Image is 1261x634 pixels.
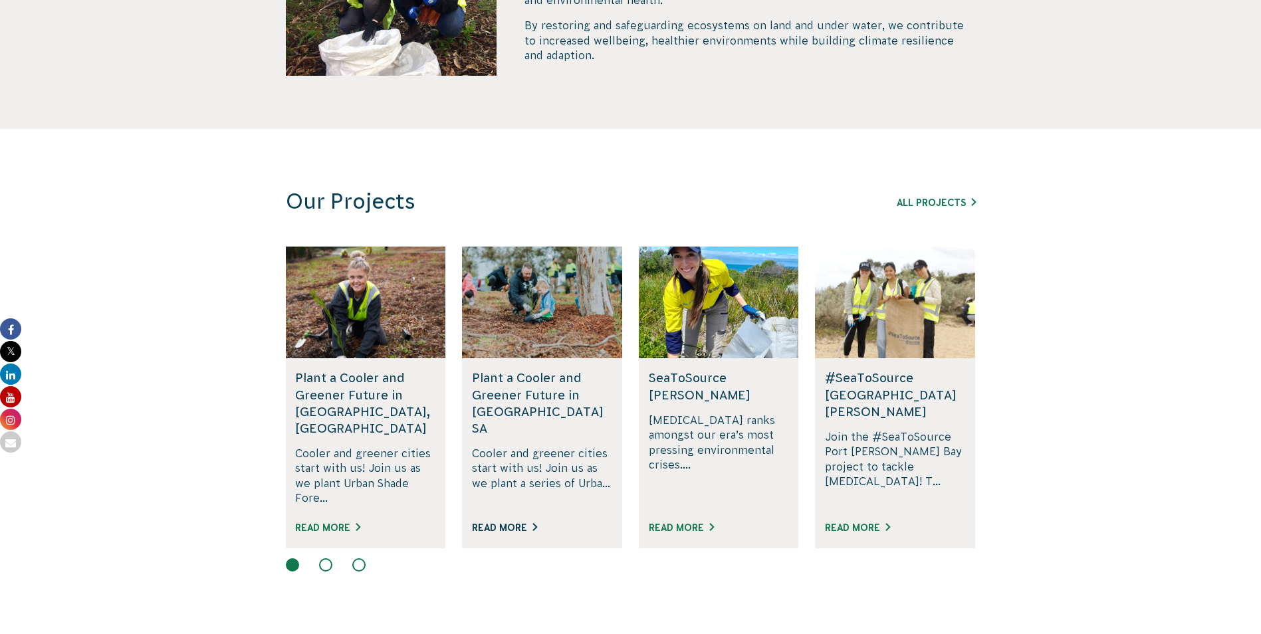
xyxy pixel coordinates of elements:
a: Read More [295,522,360,533]
p: Cooler and greener cities start with us! Join us as we plant a series of Urba... [472,446,612,506]
a: Read More [649,522,714,533]
h3: Our Projects [286,189,796,215]
h5: Plant a Cooler and Greener Future in [GEOGRAPHIC_DATA] SA [472,370,612,437]
p: Cooler and greener cities start with us! Join us as we plant Urban Shade Fore... [295,446,435,506]
a: Read More [825,522,890,533]
h5: SeaToSource [PERSON_NAME] [649,370,789,403]
p: Join the #SeaToSource Port [PERSON_NAME] Bay project to tackle [MEDICAL_DATA]! T... [825,429,965,506]
p: [MEDICAL_DATA] ranks amongst our era’s most pressing environmental crises.... [649,413,789,506]
h5: Plant a Cooler and Greener Future in [GEOGRAPHIC_DATA], [GEOGRAPHIC_DATA] [295,370,435,437]
p: By restoring and safeguarding ecosystems on land and under water, we contribute to increased well... [524,18,975,62]
a: All Projects [897,197,976,208]
h5: #SeaToSource [GEOGRAPHIC_DATA][PERSON_NAME] [825,370,965,420]
a: Read More [472,522,537,533]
